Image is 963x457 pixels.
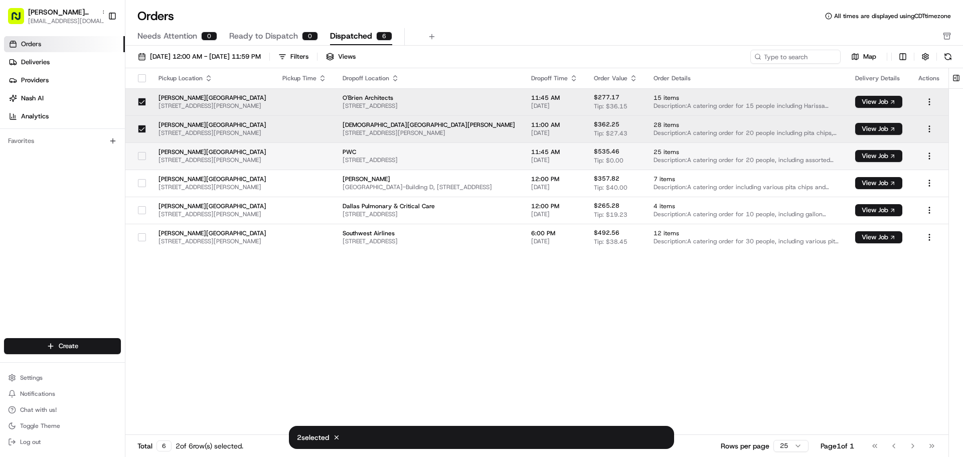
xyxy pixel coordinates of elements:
img: 1736555255976-a54dd68f-1ca7-489b-9aae-adbdc363a1c4 [10,96,28,114]
span: [PERSON_NAME][GEOGRAPHIC_DATA] [158,229,266,237]
button: Refresh [941,50,955,64]
span: Ready to Dispatch [229,30,298,42]
span: [PERSON_NAME][GEOGRAPHIC_DATA] [158,175,266,183]
a: Powered byPylon [71,248,121,256]
span: Nash AI [21,94,44,103]
p: Welcome 👋 [10,40,183,56]
span: [DATE] 12:00 AM - [DATE] 11:59 PM [150,52,261,61]
span: Description: A catering order including various pita chips and dips, a pita pack with different p... [654,183,839,191]
span: [DATE] [89,156,109,164]
a: View Job [855,233,902,241]
span: Chat with us! [20,406,57,414]
span: Map [863,52,876,61]
span: 6:00 PM [531,229,578,237]
button: Start new chat [171,99,183,111]
a: Orders [4,36,125,52]
div: Order Value [594,74,637,82]
h1: Orders [137,8,174,24]
span: [STREET_ADDRESS] [343,156,515,164]
span: Tip: $38.45 [594,238,627,246]
span: 28 items [654,121,839,129]
span: • [83,156,87,164]
span: $357.82 [594,175,619,183]
span: [DATE] [144,183,165,191]
button: View Job [855,231,902,243]
span: [GEOGRAPHIC_DATA]-Building D, [STREET_ADDRESS] [343,183,515,191]
span: $492.56 [594,229,619,237]
div: Order Details [654,74,839,82]
button: View Job [855,123,902,135]
span: [STREET_ADDRESS][PERSON_NAME] [158,129,266,137]
span: Needs Attention [137,30,197,42]
div: 📗 [10,225,18,233]
span: Notifications [20,390,55,398]
span: PWC [343,148,515,156]
a: View Job [855,98,902,106]
div: Pickup Time [282,74,327,82]
button: Settings [4,371,121,385]
span: Tip: $36.15 [594,102,627,110]
a: View Job [855,179,902,187]
a: View Job [855,125,902,133]
p: Rows per page [721,441,769,451]
span: [PERSON_NAME][GEOGRAPHIC_DATA] [31,183,136,191]
span: [DEMOGRAPHIC_DATA][GEOGRAPHIC_DATA][PERSON_NAME] [343,121,515,129]
button: View Job [855,96,902,108]
span: [STREET_ADDRESS] [343,102,515,110]
a: Analytics [4,108,125,124]
span: Settings [20,374,43,382]
button: Chat with us! [4,403,121,417]
a: 💻API Documentation [81,220,165,238]
div: 0 [302,32,318,41]
button: Views [322,50,360,64]
span: [STREET_ADDRESS] [343,210,515,218]
span: [STREET_ADDRESS] [343,237,515,245]
div: Actions [918,74,940,82]
button: View Job [855,177,902,189]
span: Tip: $40.00 [594,184,627,192]
img: Snider Plaza [10,173,26,189]
div: Filters [290,52,308,61]
span: [DATE] [531,102,578,110]
span: [PERSON_NAME][GEOGRAPHIC_DATA] [158,202,266,210]
img: Nash [10,10,30,30]
span: Description: A catering order for 30 people, including various pita packs (Garlic Chicken + Veggi... [654,237,839,245]
div: Dropoff Time [531,74,578,82]
div: We're available if you need us! [45,106,138,114]
span: Log out [20,438,41,446]
span: Dispatched [330,30,372,42]
span: Orders [21,40,41,49]
span: Tip: $27.43 [594,129,627,137]
span: 4 items [654,202,839,210]
span: Providers [21,76,49,85]
div: 0 [201,32,217,41]
span: Tip: $0.00 [594,157,623,165]
a: View Job [855,152,902,160]
input: Type to search [750,50,841,64]
span: Description: A catering order for 20 people, including assorted dips with chips, blondies, browni... [654,156,839,164]
span: [DATE] [531,237,578,245]
span: 11:00 AM [531,121,578,129]
span: 15 items [654,94,839,102]
button: Map [845,51,883,63]
button: Toggle Theme [4,419,121,433]
a: Nash AI [4,90,125,106]
div: Dropoff Location [343,74,515,82]
span: 12:00 PM [531,202,578,210]
span: Toggle Theme [20,422,60,430]
button: Notifications [4,387,121,401]
span: Create [59,342,78,351]
span: $535.46 [594,147,619,156]
button: View Job [855,204,902,216]
div: Page 1 of 1 [821,441,854,451]
div: 6 [156,440,172,451]
button: [PERSON_NAME][GEOGRAPHIC_DATA] [28,7,97,17]
span: $277.17 [594,93,619,101]
span: [DATE] [531,129,578,137]
span: [STREET_ADDRESS][PERSON_NAME] [158,210,266,218]
span: Analytics [21,112,49,121]
div: Favorites [4,133,121,149]
span: 7 items [654,175,839,183]
span: Description: A catering order for 20 people including pita chips, various desserts (brownies, blo... [654,129,839,137]
p: 2 selected [297,432,329,442]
